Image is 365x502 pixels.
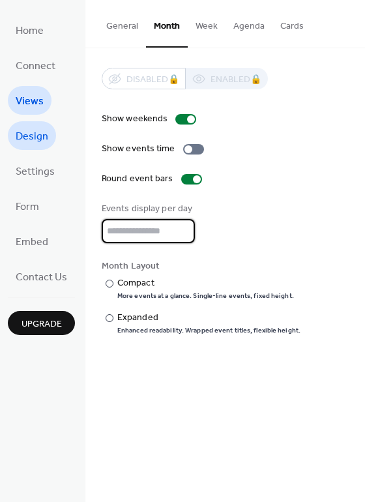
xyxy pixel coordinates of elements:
[16,21,44,42] span: Home
[117,311,298,325] div: Expanded
[16,267,67,288] span: Contact Us
[22,317,62,331] span: Upgrade
[117,326,300,335] div: Enhanced readability. Wrapped event titles, flexible height.
[16,126,48,147] span: Design
[16,162,55,183] span: Settings
[8,311,75,335] button: Upgrade
[8,51,63,80] a: Connect
[8,192,47,220] a: Form
[16,232,48,253] span: Embed
[8,16,51,44] a: Home
[8,156,63,185] a: Settings
[8,227,56,256] a: Embed
[8,121,56,150] a: Design
[102,259,346,273] div: Month Layout
[8,262,75,291] a: Contact Us
[16,91,44,112] span: Views
[8,86,51,115] a: Views
[16,56,55,77] span: Connect
[117,291,294,301] div: More events at a glance. Single-line events, fixed height.
[102,112,168,126] div: Show weekends
[102,142,175,156] div: Show events time
[102,172,173,186] div: Round event bars
[16,197,39,218] span: Form
[102,202,192,216] div: Events display per day
[117,276,291,290] div: Compact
